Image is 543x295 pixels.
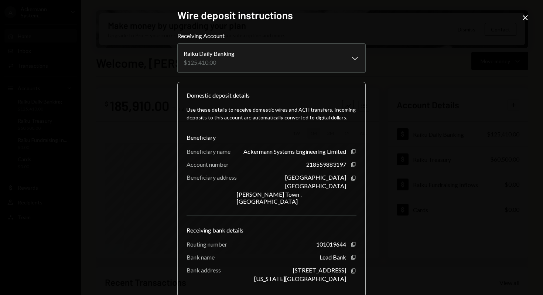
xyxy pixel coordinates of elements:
div: [GEOGRAPHIC_DATA] [285,174,346,181]
div: Ackermann Systems Engineering Limited [243,148,346,155]
div: Receiving bank details [187,226,356,235]
div: Beneficiary address [187,174,237,181]
div: [US_STATE][GEOGRAPHIC_DATA] [254,275,346,282]
div: [PERSON_NAME] Town , [GEOGRAPHIC_DATA] [237,191,346,205]
div: Domestic deposit details [187,91,250,100]
h2: Wire deposit instructions [177,8,366,23]
div: Beneficiary [187,133,356,142]
div: [STREET_ADDRESS] [293,267,346,274]
button: Receiving Account [177,43,366,73]
div: Bank name [187,254,215,261]
div: Lead Bank [320,254,346,261]
div: Beneficiary name [187,148,230,155]
div: [GEOGRAPHIC_DATA] [285,182,346,189]
div: Bank address [187,267,221,274]
label: Receiving Account [177,31,366,40]
div: Routing number [187,241,227,248]
div: 218559883197 [306,161,346,168]
div: Account number [187,161,229,168]
div: 101019644 [316,241,346,248]
div: Use these details to receive domestic wires and ACH transfers. Incoming deposits to this account ... [187,106,356,121]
